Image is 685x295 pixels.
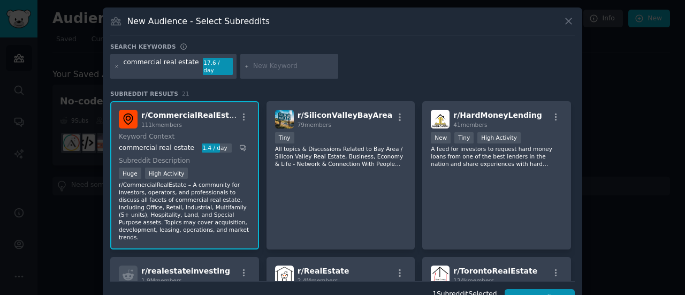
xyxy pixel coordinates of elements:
p: A feed for investors to request hard money loans from one of the best lenders in the nation and s... [431,145,562,168]
img: RealEstate [275,266,294,284]
span: 1.9M members [141,277,182,284]
dt: Keyword Context [119,132,247,142]
span: 21 [182,90,189,97]
img: CommercialRealEstate [119,110,138,128]
img: TorontoRealEstate [431,266,450,284]
span: r/ RealEstate [298,267,349,275]
div: 17.6 / day [203,58,233,75]
span: r/ SiliconValleyBayArea [298,111,393,119]
p: r/CommercialRealEstate – A community for investors, operators, and professionals to discuss all f... [119,181,250,241]
div: 1.4 / day [202,143,232,153]
dt: Subreddit Description [119,156,250,166]
h3: New Audience - Select Subreddits [127,16,270,27]
span: 79 members [298,122,331,128]
span: r/ CommercialRealEstate [141,111,243,119]
span: 124k members [453,277,494,284]
span: r/ TorontoRealEstate [453,267,537,275]
input: New Keyword [253,62,334,71]
div: commercial real estate [124,58,199,75]
span: Subreddit Results [110,90,178,97]
p: All topics & Discussions Related to Bay Area / Silicon Valley Real Estate, Business, Economy & Li... [275,145,407,168]
img: SiliconValleyBayArea [275,110,294,128]
div: Tiny [454,132,474,143]
div: Tiny [275,132,294,143]
h3: Search keywords [110,43,176,50]
div: High Activity [145,168,188,179]
div: Huge [119,168,141,179]
span: r/ HardMoneyLending [453,111,542,119]
div: High Activity [477,132,521,143]
img: HardMoneyLending [431,110,450,128]
span: 41 members [453,122,487,128]
span: 2.4M members [298,277,338,284]
span: r/ realestateinvesting [141,267,230,275]
div: commercial real estate [119,143,198,153]
span: 111k members [141,122,182,128]
div: New [431,132,451,143]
